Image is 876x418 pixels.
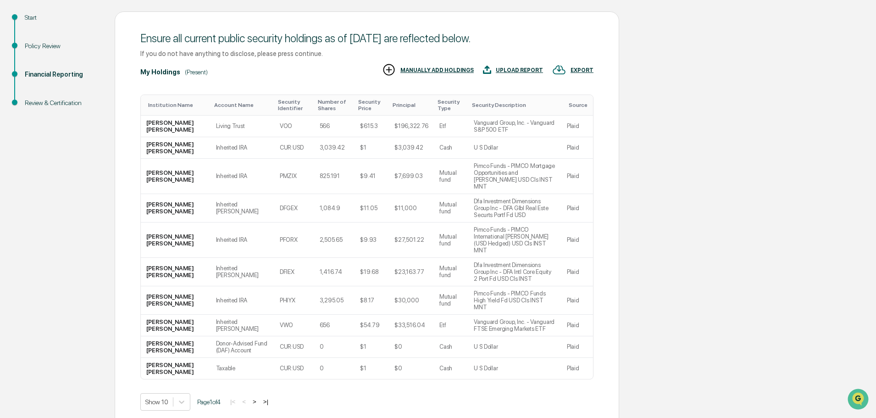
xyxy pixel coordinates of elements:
td: CUR:USD [274,137,314,159]
td: Plaid [561,258,593,286]
iframe: Open customer support [847,388,871,412]
img: 1746055101610-c473b297-6a78-478c-a979-82029cc54cd1 [9,70,26,87]
td: Mutual fund [434,286,468,315]
div: UPLOAD REPORT [496,67,543,73]
td: Cash [434,137,468,159]
td: Plaid [561,336,593,358]
span: Attestations [76,116,114,125]
td: [PERSON_NAME] [PERSON_NAME] [141,116,211,137]
button: Start new chat [156,73,167,84]
td: $27,501.22 [389,223,434,258]
div: Policy Review [25,41,100,51]
button: > [250,398,259,406]
a: Powered byPylon [65,155,111,162]
td: 0 [314,336,355,358]
div: Toggle SortBy [393,102,430,108]
td: 3,295.05 [314,286,355,315]
td: Inherited IRA [211,159,274,194]
div: Toggle SortBy [148,102,207,108]
div: Ensure all current public security holdings as of [DATE] are reflected below. [140,32,593,45]
td: Inherited IRA [211,137,274,159]
div: MANUALLY ADD HOLDINGS [400,67,474,73]
td: Cash [434,336,468,358]
div: 🗄️ [67,117,74,124]
td: [PERSON_NAME] [PERSON_NAME] [141,315,211,336]
div: We're available if you need us! [31,79,116,87]
td: Taxable [211,358,274,379]
td: Dfa Investment Dimensions Group Inc - DFA Intl Core Equity 2 Port Fd USD Cls INST [468,258,561,286]
div: Start [25,13,100,22]
td: Plaid [561,116,593,137]
td: PMZIX [274,159,314,194]
a: 🖐️Preclearance [6,112,63,128]
td: $0 [389,358,434,379]
td: Living Trust [211,116,274,137]
td: Mutual fund [434,258,468,286]
td: Plaid [561,137,593,159]
td: 0 [314,358,355,379]
img: EXPORT [552,63,566,77]
td: $615.3 [355,116,389,137]
td: $8.17 [355,286,389,315]
div: (Present) [185,68,208,76]
td: $54.79 [355,315,389,336]
td: [PERSON_NAME] [PERSON_NAME] [141,358,211,379]
td: Plaid [561,223,593,258]
td: CUR:USD [274,358,314,379]
td: 566 [314,116,355,137]
div: 🖐️ [9,117,17,124]
img: MANUALLY ADD HOLDINGS [382,63,396,77]
td: DFIEX [274,258,314,286]
div: Toggle SortBy [214,102,271,108]
td: 3,039.42 [314,137,355,159]
img: UPLOAD REPORT [483,63,491,77]
td: DFGEX [274,194,314,223]
td: Inherited [PERSON_NAME] [211,194,274,223]
div: Toggle SortBy [438,99,465,111]
div: Toggle SortBy [318,99,351,111]
td: Donor-Advised Fund (DAF) Account [211,336,274,358]
td: [PERSON_NAME] [PERSON_NAME] [141,336,211,358]
td: Plaid [561,194,593,223]
td: Inherited [PERSON_NAME] [211,315,274,336]
td: $30,000 [389,286,434,315]
td: Mutual fund [434,194,468,223]
td: 1,416.74 [314,258,355,286]
td: U S Dollar [468,358,561,379]
td: $19.68 [355,258,389,286]
td: $11,000 [389,194,434,223]
div: Toggle SortBy [569,102,589,108]
p: How can we help? [9,19,167,34]
td: $7,699.03 [389,159,434,194]
td: Mutual fund [434,223,468,258]
td: Inherited IRA [211,286,274,315]
td: $9.41 [355,159,389,194]
td: $1 [355,137,389,159]
td: 2,505.65 [314,223,355,258]
td: CUR:USD [274,336,314,358]
button: < [239,398,249,406]
td: [PERSON_NAME] [PERSON_NAME] [141,258,211,286]
span: Preclearance [18,116,59,125]
button: |< [227,398,238,406]
td: $23,163.77 [389,258,434,286]
td: U S Dollar [468,137,561,159]
a: 🔎Data Lookup [6,129,61,146]
div: Toggle SortBy [472,102,558,108]
td: Inherited [PERSON_NAME] [211,258,274,286]
td: $196,322.76 [389,116,434,137]
td: PHIYX [274,286,314,315]
td: VWO [274,315,314,336]
div: Toggle SortBy [358,99,385,111]
td: Dfa Investment Dimensions Group Inc - DFA Glbl Real Este Securts Portf Fd USD [468,194,561,223]
td: Pimco Funds - PIMCO International [PERSON_NAME] (USD Hedged) USD Cls INST MNT [468,223,561,258]
td: $0 [389,336,434,358]
td: 825.191 [314,159,355,194]
td: Plaid [561,159,593,194]
div: Toggle SortBy [278,99,310,111]
td: Etf [434,116,468,137]
td: [PERSON_NAME] [PERSON_NAME] [141,137,211,159]
td: Vanguard Group, Inc. - Vanguard FTSE Emerging Markets ETF [468,315,561,336]
td: 1,084.9 [314,194,355,223]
